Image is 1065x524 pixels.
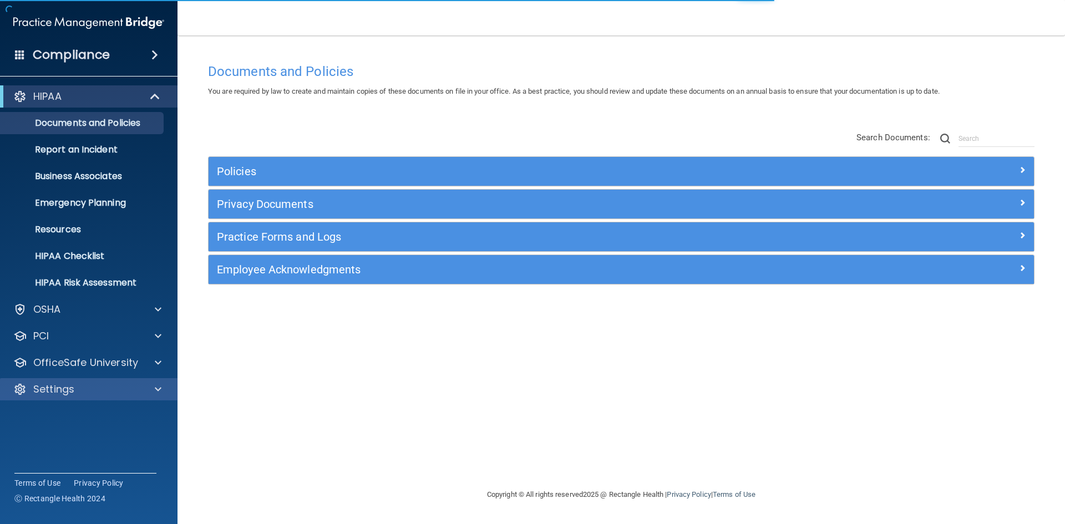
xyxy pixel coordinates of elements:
h5: Policies [217,165,819,177]
a: OSHA [13,303,161,316]
a: Terms of Use [713,490,755,498]
p: Business Associates [7,171,159,182]
span: You are required by law to create and maintain copies of these documents on file in your office. ... [208,87,940,95]
a: Settings [13,383,161,396]
p: OSHA [33,303,61,316]
a: PCI [13,329,161,343]
p: HIPAA Risk Assessment [7,277,159,288]
p: Emergency Planning [7,197,159,208]
iframe: Drift Widget Chat Controller [873,445,1052,490]
a: Privacy Documents [217,195,1026,213]
a: Privacy Policy [74,477,124,489]
a: Practice Forms and Logs [217,228,1026,246]
p: OfficeSafe University [33,356,138,369]
a: OfficeSafe University [13,356,161,369]
h4: Documents and Policies [208,64,1034,79]
h5: Employee Acknowledgments [217,263,819,276]
p: HIPAA Checklist [7,251,159,262]
span: Ⓒ Rectangle Health 2024 [14,493,105,504]
img: PMB logo [13,12,164,34]
a: HIPAA [13,90,161,103]
p: PCI [33,329,49,343]
a: Employee Acknowledgments [217,261,1026,278]
img: ic-search.3b580494.png [940,134,950,144]
h5: Practice Forms and Logs [217,231,819,243]
h5: Privacy Documents [217,198,819,210]
a: Policies [217,162,1026,180]
p: Resources [7,224,159,235]
p: Report an Incident [7,144,159,155]
a: Privacy Policy [667,490,711,498]
p: Documents and Policies [7,118,159,129]
p: Settings [33,383,74,396]
a: Terms of Use [14,477,60,489]
div: Copyright © All rights reserved 2025 @ Rectangle Health | | [419,477,824,512]
span: Search Documents: [856,133,930,143]
h4: Compliance [33,47,110,63]
p: HIPAA [33,90,62,103]
input: Search [958,130,1034,147]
